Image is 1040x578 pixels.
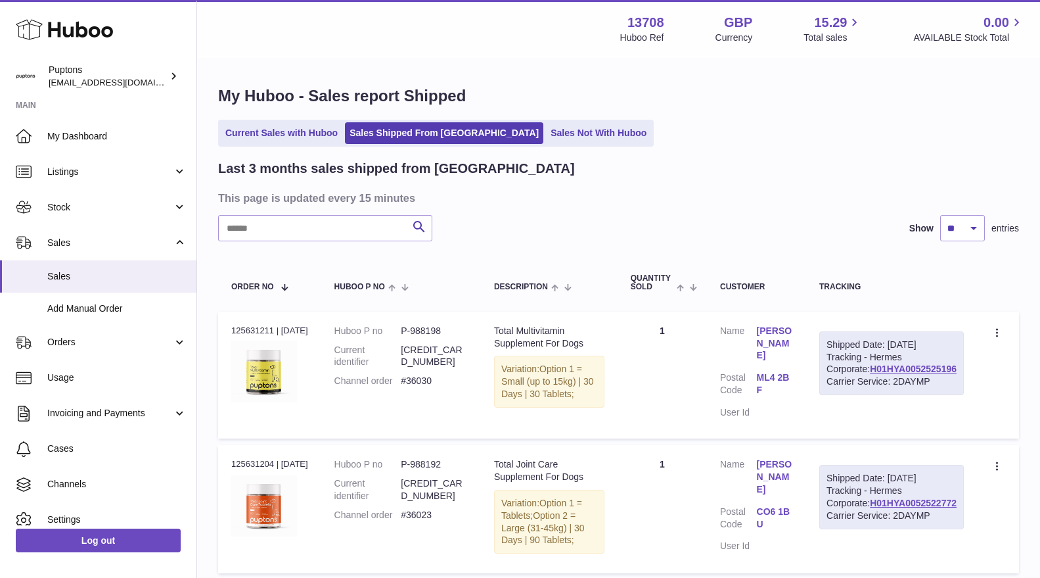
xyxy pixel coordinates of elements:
span: Quantity Sold [631,274,673,291]
span: Listings [47,166,173,178]
span: AVAILABLE Stock Total [913,32,1024,44]
div: Puptons [49,64,167,89]
a: CO6 1BU [757,506,794,531]
h1: My Huboo - Sales report Shipped [218,85,1019,107]
strong: 13708 [627,14,664,32]
dt: User Id [720,540,757,552]
span: Orders [47,336,173,349]
span: 15.29 [814,14,847,32]
span: Add Manual Order [47,302,187,315]
img: TotalJointCareTablets120.jpg [231,475,297,537]
a: H01HYA0052525196 [870,364,957,374]
span: Channels [47,478,187,491]
dt: Current identifier [334,344,401,369]
span: Option 2 = Large (31-45kg) | 30 Days | 90 Tablets; [501,510,585,546]
span: Total sales [803,32,862,44]
div: Total Multivitamin Supplement For Dogs [494,325,604,350]
dt: Current identifier [334,477,401,502]
td: 1 [618,445,707,573]
td: 1 [618,312,707,439]
span: Huboo P no [334,283,385,291]
span: Option 1 = Tablets; [501,498,582,521]
dd: [CREDIT_CARD_NUMBER] [401,477,468,502]
span: [EMAIL_ADDRESS][DOMAIN_NAME] [49,77,193,87]
img: hello@puptons.com [16,66,35,86]
a: Sales Not With Huboo [546,122,651,144]
div: Currency [715,32,753,44]
dt: User Id [720,406,757,419]
div: Shipped Date: [DATE] [826,339,957,351]
span: 0.00 [983,14,1009,32]
div: Carrier Service: 2DAYMP [826,510,957,522]
dt: Postal Code [720,506,757,534]
dt: Name [720,458,757,499]
span: Usage [47,372,187,384]
a: Sales Shipped From [GEOGRAPHIC_DATA] [345,122,543,144]
div: Tracking - Hermes Corporate: [819,465,964,529]
span: Cases [47,443,187,455]
a: Log out [16,529,181,552]
dd: P-988192 [401,458,468,471]
a: [PERSON_NAME] [757,458,794,496]
img: TotalMultivitaminTablets120.jpg [231,341,297,402]
span: My Dashboard [47,130,187,143]
a: Current Sales with Huboo [221,122,342,144]
dd: #36023 [401,509,468,521]
a: H01HYA0052522772 [870,498,957,508]
a: [PERSON_NAME] [757,325,794,362]
a: 0.00 AVAILABLE Stock Total [913,14,1024,44]
h2: Last 3 months sales shipped from [GEOGRAPHIC_DATA] [218,160,575,178]
div: Tracking [819,283,964,291]
span: Description [494,283,548,291]
label: Show [909,222,934,235]
dt: Channel order [334,509,401,521]
span: Invoicing and Payments [47,407,173,420]
dd: P-988198 [401,325,468,337]
div: Shipped Date: [DATE] [826,472,957,485]
a: 15.29 Total sales [803,14,862,44]
a: ML4 2BF [757,372,794,397]
dt: Postal Code [720,372,757,400]
div: Tracking - Hermes Corporate: [819,331,964,396]
dt: Channel order [334,375,401,387]
div: Total Joint Care Supplement For Dogs [494,458,604,483]
span: Stock [47,201,173,214]
div: Variation: [494,356,604,408]
span: entries [991,222,1019,235]
span: Settings [47,514,187,526]
span: Option 1 = Small (up to 15kg) | 30 Days | 30 Tablets; [501,364,594,399]
span: Order No [231,283,274,291]
dd: [CREDIT_CARD_NUMBER] [401,344,468,369]
dt: Huboo P no [334,458,401,471]
div: Huboo Ref [620,32,664,44]
h3: This page is updated every 15 minutes [218,191,1016,205]
div: Carrier Service: 2DAYMP [826,375,957,388]
div: 125631204 | [DATE] [231,458,308,470]
dt: Name [720,325,757,366]
div: Customer [720,283,793,291]
dd: #36030 [401,375,468,387]
dt: Huboo P no [334,325,401,337]
strong: GBP [724,14,752,32]
span: Sales [47,270,187,283]
div: 125631211 | [DATE] [231,325,308,337]
span: Sales [47,237,173,249]
div: Variation: [494,490,604,554]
